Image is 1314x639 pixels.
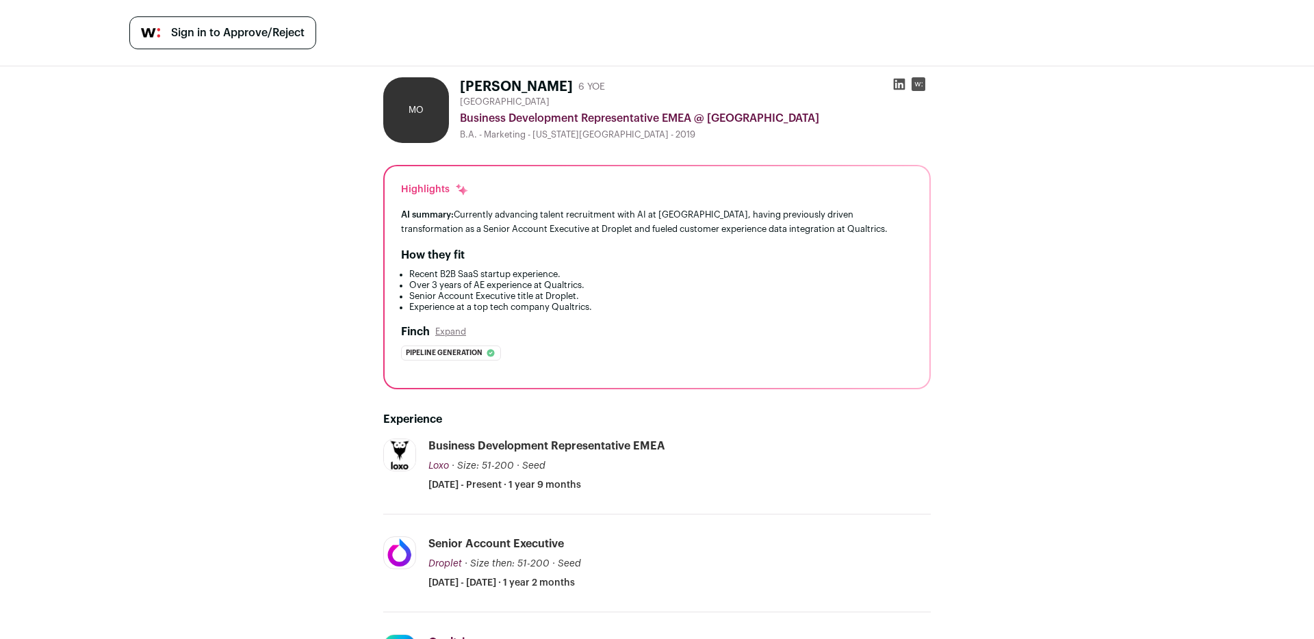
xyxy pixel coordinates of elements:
div: MO [383,77,449,143]
li: Recent B2B SaaS startup experience. [409,269,913,280]
img: wellfound-symbol-flush-black-fb3c872781a75f747ccb3a119075da62bfe97bd399995f84a933054e44a575c4.png [141,28,160,38]
span: Droplet [428,559,462,569]
span: [DATE] - Present · 1 year 9 months [428,478,581,492]
h2: How they fit [401,247,465,263]
span: · Size then: 51-200 [465,559,550,569]
div: Highlights [401,183,469,196]
li: Senior Account Executive title at Droplet. [409,291,913,302]
span: · [517,459,519,473]
div: Business Development Representative EMEA [428,439,665,454]
h2: Experience [383,411,931,428]
h2: Finch [401,324,430,340]
div: B.A. - Marketing - [US_STATE][GEOGRAPHIC_DATA] - 2019 [460,129,931,140]
span: · [552,557,555,571]
a: Sign in to Approve/Reject [129,16,316,49]
div: Currently advancing talent recruitment with AI at [GEOGRAPHIC_DATA], having previously driven tra... [401,207,913,236]
div: 6 YOE [578,80,605,94]
span: [DATE] - [DATE] · 1 year 2 months [428,576,575,590]
span: Seed [522,461,545,471]
li: Experience at a top tech company Qualtrics. [409,302,913,313]
img: 5cd48cf540fe3a6b11138fb8d64f6b781d40201e39f52118affc4f4234dbf5d1.png [384,537,415,569]
li: Over 3 years of AE experience at Qualtrics. [409,280,913,291]
span: Pipeline generation [406,346,482,360]
img: c0ac994f5548ce8c99320bb576813795e744091c8e4be1af3186cd5d8660ad57.png [384,439,415,471]
span: AI summary: [401,210,454,219]
div: Business Development Representative EMEA @ [GEOGRAPHIC_DATA] [460,110,931,127]
h1: [PERSON_NAME] [460,77,573,96]
span: Sign in to Approve/Reject [171,25,305,41]
span: · Size: 51-200 [452,461,514,471]
span: Loxo [428,461,449,471]
div: Senior Account Executive [428,536,564,551]
span: [GEOGRAPHIC_DATA] [460,96,550,107]
button: Expand [435,326,466,337]
span: Seed [558,559,581,569]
